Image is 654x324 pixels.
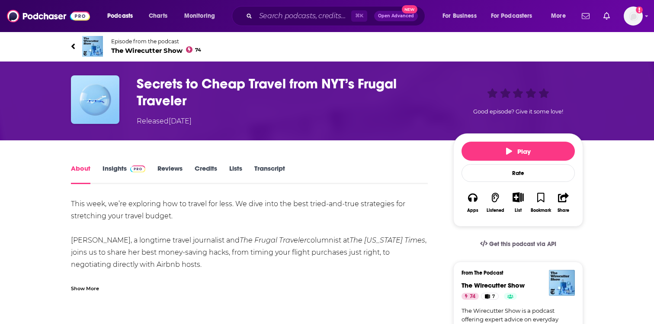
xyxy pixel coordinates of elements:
[470,292,475,301] span: 74
[442,10,477,22] span: For Business
[491,10,532,22] span: For Podcasters
[195,48,201,52] span: 74
[111,38,201,45] span: Episode from the podcast
[240,6,433,26] div: Search podcasts, credits, & more...
[487,208,504,213] div: Listened
[82,36,103,57] img: The Wirecutter Show
[485,9,545,23] button: open menu
[137,75,439,109] h1: Secrets to Cheap Travel from NYT’s Frugal Traveler
[130,165,145,172] img: Podchaser Pro
[71,164,90,184] a: About
[71,36,583,57] a: The Wirecutter ShowEpisode from the podcastThe Wirecutter Show74
[184,10,215,22] span: Monitoring
[492,292,495,301] span: 7
[549,270,575,296] img: The Wirecutter Show
[462,293,479,300] a: 74
[558,208,569,213] div: Share
[137,116,192,126] div: Released [DATE]
[462,187,484,218] button: Apps
[506,147,531,156] span: Play
[545,9,577,23] button: open menu
[7,8,90,24] img: Podchaser - Follow, Share and Rate Podcasts
[229,164,242,184] a: Lists
[402,5,417,13] span: New
[103,164,145,184] a: InsightsPodchaser Pro
[149,10,167,22] span: Charts
[481,293,499,300] a: 7
[107,10,133,22] span: Podcasts
[552,187,575,218] button: Share
[624,6,643,26] button: Show profile menu
[636,6,643,13] svg: Add a profile image
[473,108,563,115] span: Good episode? Give it some love!
[256,9,351,23] input: Search podcasts, credits, & more...
[515,207,522,213] div: List
[467,208,478,213] div: Apps
[462,281,525,289] a: The Wirecutter Show
[600,9,613,23] a: Show notifications dropdown
[473,233,563,255] a: Get this podcast via API
[624,6,643,26] span: Logged in as oliviaschaefers
[254,164,285,184] a: Transcript
[101,9,144,23] button: open menu
[551,10,566,22] span: More
[195,164,217,184] a: Credits
[529,187,552,218] button: Bookmark
[240,236,307,244] a: The Frugal Traveler
[624,6,643,26] img: User Profile
[484,187,507,218] button: Listened
[178,9,226,23] button: open menu
[509,192,527,202] button: Show More Button
[436,9,487,23] button: open menu
[71,75,119,124] img: Secrets to Cheap Travel from NYT’s Frugal Traveler
[462,270,568,276] h3: From The Podcast
[531,208,551,213] div: Bookmark
[374,11,418,21] button: Open AdvancedNew
[507,187,529,218] div: Show More ButtonList
[489,240,556,248] span: Get this podcast via API
[462,164,575,182] div: Rate
[462,142,575,161] button: Play
[143,9,173,23] a: Charts
[111,46,201,55] span: The Wirecutter Show
[378,14,414,18] span: Open Advanced
[351,10,367,22] span: ⌘ K
[349,236,425,244] i: The [US_STATE] Times
[578,9,593,23] a: Show notifications dropdown
[157,164,183,184] a: Reviews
